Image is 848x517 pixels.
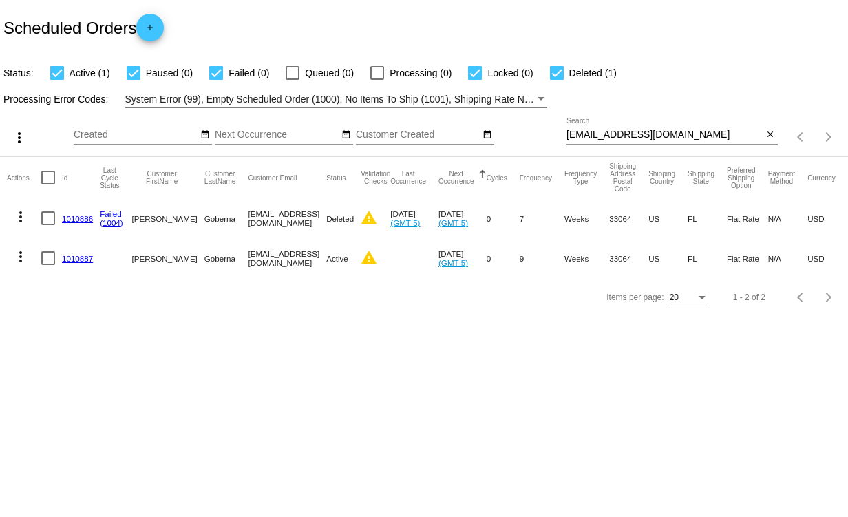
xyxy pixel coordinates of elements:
[204,198,248,238] mat-cell: Goberna
[438,170,474,185] button: Change sorting for NextOccurrenceUtc
[131,170,191,185] button: Change sorting for CustomerFirstName
[727,167,756,189] button: Change sorting for PreferredShippingOption
[125,91,548,108] mat-select: Filter by Processing Error Codes
[566,129,763,140] input: Search
[727,198,768,238] mat-cell: Flat Rate
[248,198,326,238] mat-cell: [EMAIL_ADDRESS][DOMAIN_NAME]
[688,170,714,185] button: Change sorting for ShippingState
[146,65,193,81] span: Paused (0)
[390,65,452,81] span: Processing (0)
[768,170,795,185] button: Change sorting for PaymentMethod.Type
[341,129,351,140] mat-icon: date_range
[606,293,664,302] div: Items per page:
[361,209,377,226] mat-icon: warning
[62,254,93,263] a: 1010887
[229,65,269,81] span: Failed (0)
[62,173,67,182] button: Change sorting for Id
[569,65,617,81] span: Deleted (1)
[70,65,110,81] span: Active (1)
[361,157,390,198] mat-header-cell: Validation Checks
[787,284,815,311] button: Previous page
[215,129,339,140] input: Next Occurrence
[768,198,807,238] mat-cell: N/A
[564,170,597,185] button: Change sorting for FrequencyType
[12,249,29,265] mat-icon: more_vert
[200,129,210,140] mat-icon: date_range
[609,162,636,193] button: Change sorting for ShippingPostcode
[807,238,848,278] mat-cell: USD
[765,129,775,140] mat-icon: close
[487,65,533,81] span: Locked (0)
[688,238,727,278] mat-cell: FL
[648,170,675,185] button: Change sorting for ShippingCountry
[438,198,487,238] mat-cell: [DATE]
[487,173,507,182] button: Change sorting for Cycles
[483,129,492,140] mat-icon: date_range
[815,284,842,311] button: Next page
[438,238,487,278] mat-cell: [DATE]
[648,198,688,238] mat-cell: US
[204,238,248,278] mat-cell: Goberna
[100,167,119,189] button: Change sorting for LastProcessingCycleId
[564,198,609,238] mat-cell: Weeks
[3,67,34,78] span: Status:
[688,198,727,238] mat-cell: FL
[74,129,198,140] input: Created
[131,198,204,238] mat-cell: [PERSON_NAME]
[204,170,236,185] button: Change sorting for CustomerLastName
[142,23,158,39] mat-icon: add
[62,214,93,223] a: 1010886
[438,258,468,267] a: (GMT-5)
[326,214,354,223] span: Deleted
[3,94,109,105] span: Processing Error Codes:
[100,209,122,218] a: Failed
[815,123,842,151] button: Next page
[248,238,326,278] mat-cell: [EMAIL_ADDRESS][DOMAIN_NAME]
[807,173,836,182] button: Change sorting for CurrencyIso
[670,293,708,303] mat-select: Items per page:
[670,293,679,302] span: 20
[438,218,468,227] a: (GMT-5)
[727,238,768,278] mat-cell: Flat Rate
[12,209,29,225] mat-icon: more_vert
[564,238,609,278] mat-cell: Weeks
[520,198,564,238] mat-cell: 7
[609,198,648,238] mat-cell: 33064
[7,157,41,198] mat-header-cell: Actions
[520,173,552,182] button: Change sorting for Frequency
[390,198,438,238] mat-cell: [DATE]
[733,293,765,302] div: 1 - 2 of 2
[356,129,480,140] input: Customer Created
[807,198,848,238] mat-cell: USD
[11,129,28,146] mat-icon: more_vert
[326,173,346,182] button: Change sorting for Status
[326,254,348,263] span: Active
[520,238,564,278] mat-cell: 9
[609,238,648,278] mat-cell: 33064
[248,173,297,182] button: Change sorting for CustomerEmail
[768,238,807,278] mat-cell: N/A
[131,238,204,278] mat-cell: [PERSON_NAME]
[305,65,354,81] span: Queued (0)
[390,218,420,227] a: (GMT-5)
[787,123,815,151] button: Previous page
[487,238,520,278] mat-cell: 0
[487,198,520,238] mat-cell: 0
[100,218,123,227] a: (1004)
[648,238,688,278] mat-cell: US
[361,249,377,266] mat-icon: warning
[763,128,778,143] button: Clear
[390,170,426,185] button: Change sorting for LastOccurrenceUtc
[3,14,164,41] h2: Scheduled Orders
